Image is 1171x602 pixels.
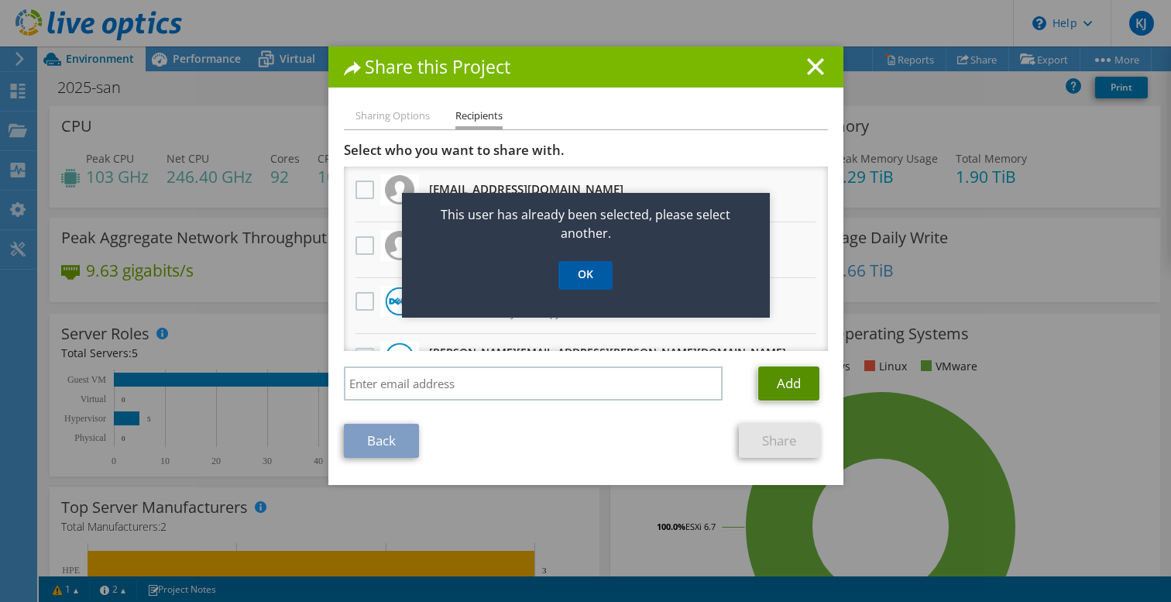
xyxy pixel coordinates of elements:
[385,175,414,205] img: Logo
[385,287,414,316] img: Dell
[355,107,430,126] li: Sharing Options
[739,424,820,458] a: Share
[344,424,419,458] a: Back
[344,142,828,159] h3: Select who you want to share with.
[455,107,503,129] li: Recipients
[429,177,623,201] h3: [EMAIL_ADDRESS][DOMAIN_NAME]
[558,261,613,290] a: OK
[385,231,414,260] img: Logo
[344,366,723,401] input: Enter email address
[402,205,770,243] p: This user has already been selected, please select another.
[344,58,828,76] h1: Share this Project
[385,342,414,372] img: Dell
[758,366,819,401] a: Add
[429,340,786,382] h3: [PERSON_NAME][EMAIL_ADDRESS][PERSON_NAME][DOMAIN_NAME]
